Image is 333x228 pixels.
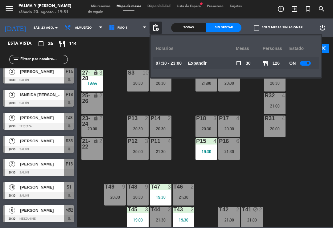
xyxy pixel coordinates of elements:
div: 6 [236,138,240,144]
div: sábado 23. agosto - 19:51 [18,9,71,15]
div: 21:00 [195,81,217,85]
div: Palma y [PERSON_NAME] [18,3,71,9]
div: 20:30 [127,81,149,85]
div: 3 [145,207,149,212]
div: 2 [99,116,103,121]
span: Piso 1 [117,26,127,30]
span: R33 [66,137,73,145]
span: 2 [9,69,15,75]
div: 21:00 [264,104,286,108]
div: 3 [213,116,217,121]
i: block [253,207,258,212]
i: exit_to_app [291,5,298,13]
span: 07:30 - 23:00 [156,60,182,67]
i: lock [93,93,98,98]
input: Filtrar por nombre... [20,56,68,63]
span: [PERSON_NAME] [20,184,64,190]
span: 26 [48,40,53,47]
i: power_settings_new [319,24,326,31]
div: 19:30 [150,195,171,199]
span: check_box_outline_blank [236,60,241,66]
div: Estado [289,40,316,57]
div: personas [263,40,290,57]
div: 2 [168,116,171,121]
div: 20:00 [127,149,149,154]
span: RESERVAR MESA [274,4,288,14]
div: 20:00 [81,127,103,131]
div: 9 [145,184,149,189]
span: BUSCAR [315,4,328,14]
span: ISNEIDA [PERSON_NAME] [20,92,64,98]
div: 19:00 [127,218,149,222]
div: Mesas [236,40,263,57]
div: P15 [196,138,196,144]
i: close [320,44,327,52]
div: 2 [236,207,240,212]
div: 21:30 [218,149,240,154]
div: Todas [171,23,206,32]
span: WALK IN [288,4,301,14]
i: menu [5,4,14,13]
div: Sin sentar [206,23,241,32]
div: 3 [145,138,149,144]
div: 2 [168,207,171,212]
div: 20:30 [127,195,149,199]
div: 3 [99,70,103,75]
div: 2 [191,207,194,212]
span: 30 [246,60,251,67]
span: P18 [66,91,73,98]
i: crop_square [37,40,45,47]
label: Solo mesas sin asignar [254,25,302,31]
span: Almuerzo [75,26,92,30]
span: fiber_manual_record [199,2,203,6]
span: T48 [66,114,72,121]
span: [PERSON_NAME] [20,115,64,121]
span: 2 [9,161,15,167]
div: 20:00 [218,127,240,131]
div: 2 [191,184,194,189]
div: 4 [282,93,286,98]
span: 126 [273,60,280,67]
div: 19:30 [173,218,194,222]
i: lock [93,138,98,144]
i: lock [93,116,98,121]
div: 19:44 [81,81,103,85]
i: turned_in_not [304,5,312,13]
div: 2 [99,138,103,144]
span: pending_actions [152,24,159,31]
div: 20:30 [150,127,171,131]
div: Esta vista [3,40,44,47]
div: 4 [282,116,286,121]
div: T43 [173,207,174,212]
span: 9 [9,115,15,121]
div: 21:30 [150,149,171,154]
div: T46 [173,184,174,189]
div: 21:30 [150,218,171,222]
span: restaurant [263,60,268,66]
div: 20:30 [127,127,149,131]
span: [PERSON_NAME] [20,207,64,214]
span: Disponibilidad [144,5,174,8]
div: 21:00 [241,218,263,222]
div: 4 [236,116,240,121]
div: 10 [142,70,149,75]
span: Reserva especial [301,4,315,14]
span: 7 [9,138,15,144]
div: 4 [168,138,171,144]
i: search [318,5,325,13]
div: 3 [168,184,171,189]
